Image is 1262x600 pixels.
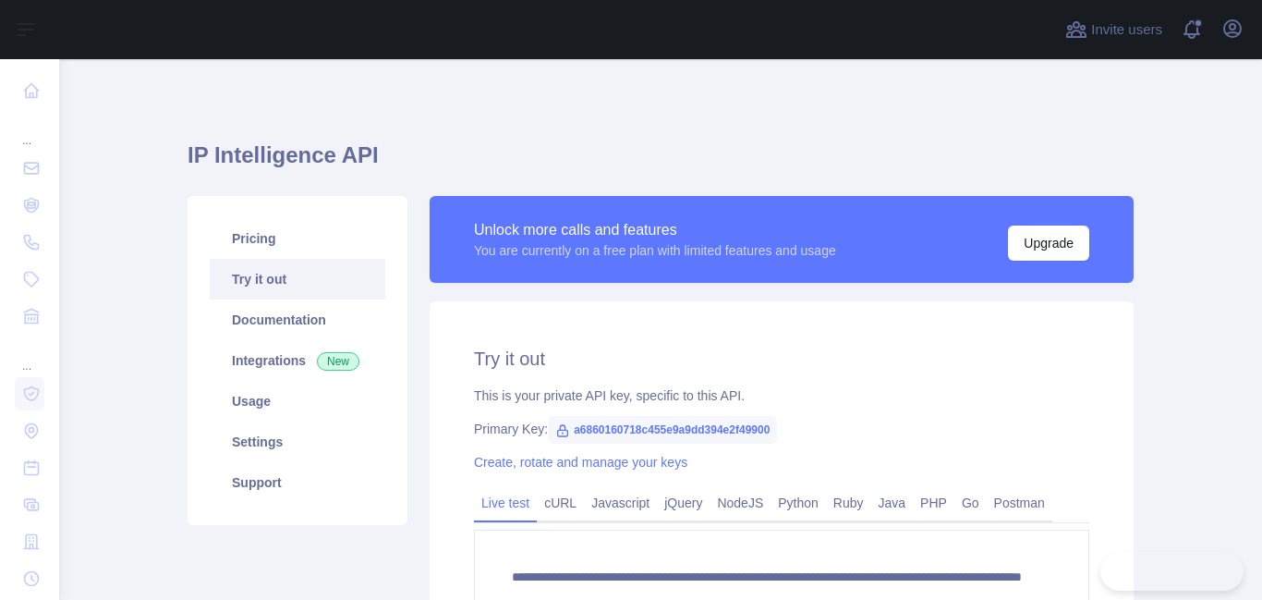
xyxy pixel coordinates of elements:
[317,352,359,371] span: New
[210,462,385,503] a: Support
[474,346,1089,372] h2: Try it out
[771,488,826,518] a: Python
[1062,15,1166,44] button: Invite users
[913,488,954,518] a: PHP
[210,259,385,300] a: Try it out
[210,300,385,340] a: Documentation
[1091,19,1162,41] span: Invite users
[584,488,657,518] a: Javascript
[474,241,836,260] div: You are currently on a free plan with limited features and usage
[210,422,385,462] a: Settings
[871,488,914,518] a: Java
[548,416,777,444] span: a6860160718c455e9a9dd394e2f49900
[474,488,537,518] a: Live test
[474,386,1089,405] div: This is your private API key, specific to this API.
[474,420,1089,438] div: Primary Key:
[954,488,987,518] a: Go
[537,488,584,518] a: cURL
[657,488,710,518] a: jQuery
[987,488,1052,518] a: Postman
[826,488,871,518] a: Ruby
[15,337,44,373] div: ...
[210,218,385,259] a: Pricing
[188,141,1134,185] h1: IP Intelligence API
[210,340,385,381] a: Integrations New
[1008,226,1089,261] button: Upgrade
[210,381,385,422] a: Usage
[710,488,771,518] a: NodeJS
[474,219,836,241] div: Unlock more calls and features
[15,111,44,148] div: ...
[474,455,687,470] a: Create, rotate and manage your keys
[1100,552,1244,591] iframe: Toggle Customer Support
